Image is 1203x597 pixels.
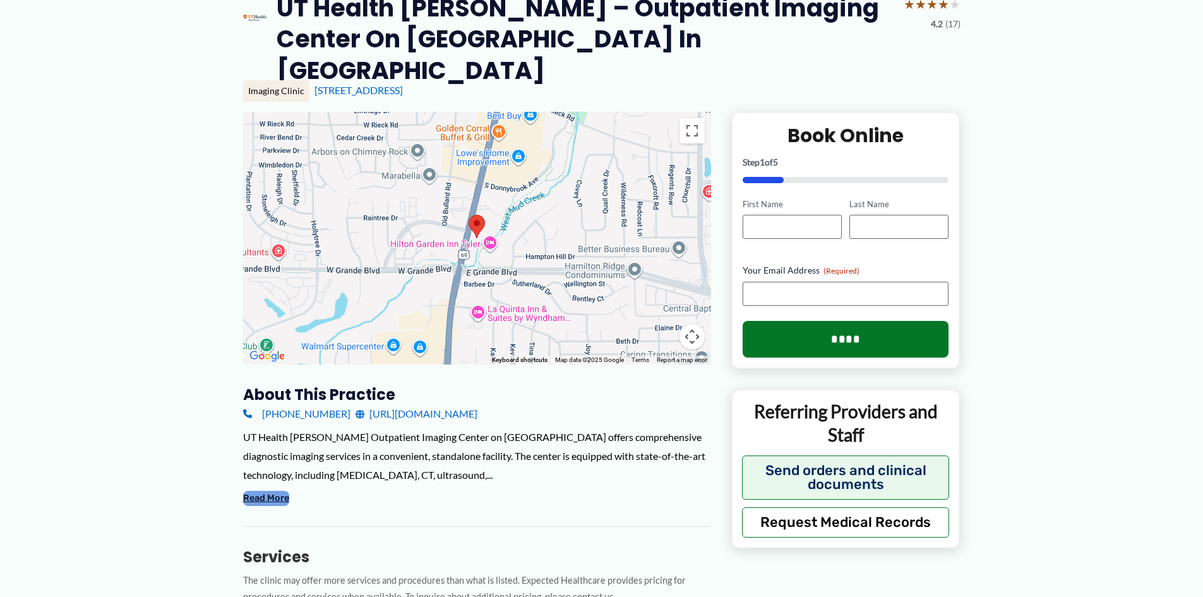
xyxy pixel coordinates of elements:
a: Terms (opens in new tab) [631,356,649,363]
label: Last Name [849,198,949,210]
button: Toggle fullscreen view [679,118,705,143]
h3: About this practice [243,385,711,404]
button: Keyboard shortcuts [492,356,548,365]
div: UT Health [PERSON_NAME] Outpatient Imaging Center on [GEOGRAPHIC_DATA] offers comprehensive diagn... [243,428,711,484]
span: (Required) [823,266,859,275]
span: (17) [945,16,961,32]
a: [URL][DOMAIN_NAME] [356,404,477,423]
a: [STREET_ADDRESS] [314,84,403,96]
span: 1 [760,157,765,167]
h3: Services [243,547,711,567]
label: Your Email Address [743,264,949,277]
div: Imaging Clinic [243,80,309,102]
button: Map camera controls [679,324,705,349]
a: [PHONE_NUMBER] [243,404,350,423]
p: Step of [743,158,949,167]
h2: Book Online [743,123,949,148]
img: Google [246,348,288,365]
button: Read More [243,491,289,506]
span: 4.2 [931,16,943,32]
p: Referring Providers and Staff [742,400,950,446]
a: Open this area in Google Maps (opens a new window) [246,348,288,365]
a: Report a map error [657,356,707,363]
button: Request Medical Records [742,507,950,538]
span: Map data ©2025 Google [555,356,624,363]
button: Send orders and clinical documents [742,455,950,500]
span: 5 [773,157,778,167]
label: First Name [743,198,842,210]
